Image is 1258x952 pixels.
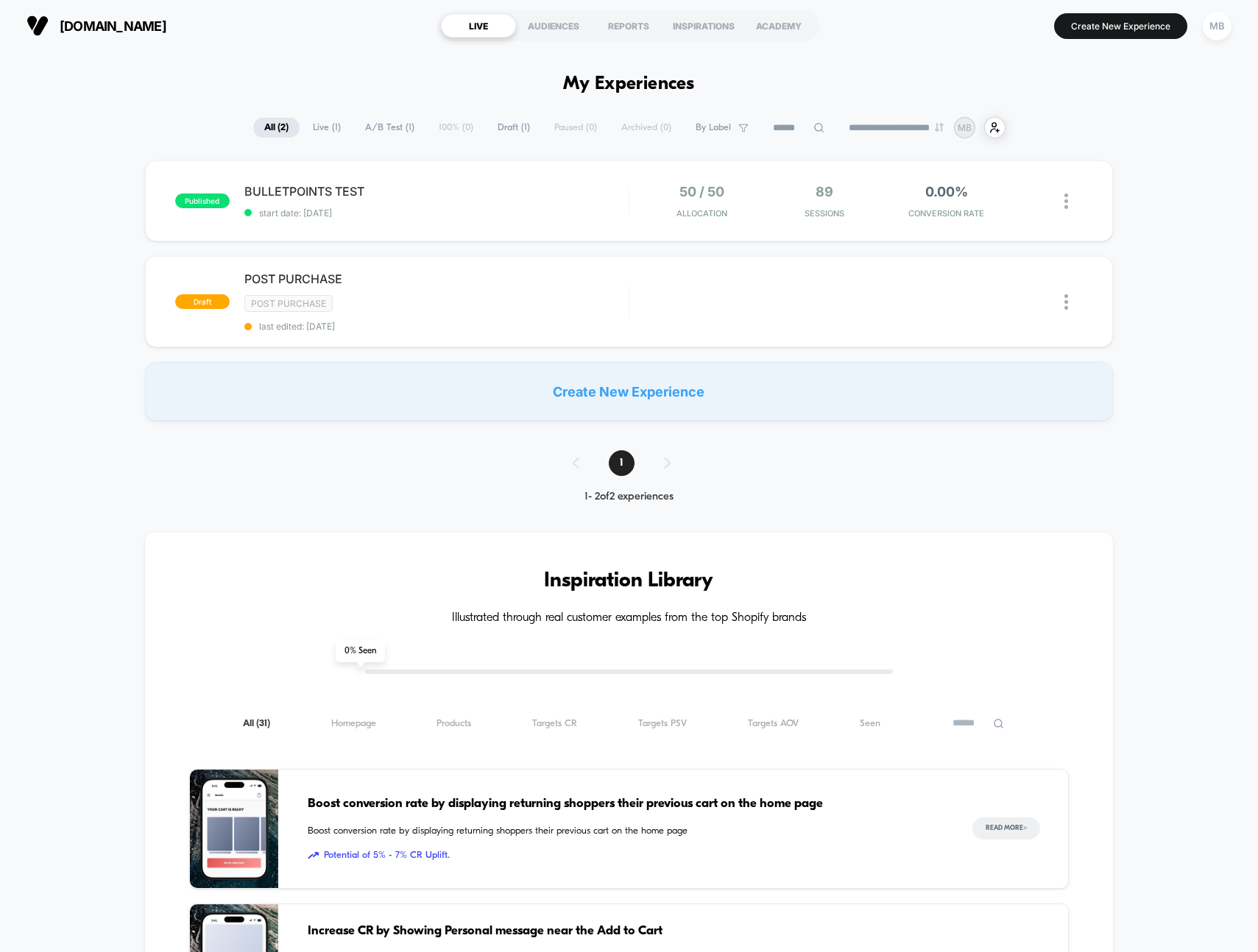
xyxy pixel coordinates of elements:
[243,718,270,729] span: All
[766,208,881,219] span: Sessions
[26,15,49,37] img: Visually logo
[1198,11,1236,41] button: MB
[308,824,944,839] span: Boost conversion rate by displaying returning shoppers their previous cart on the home page
[558,491,700,503] div: 1 - 2 of 2 experiences
[860,718,880,729] span: Seen
[189,569,1070,593] h3: Inspiration Library
[244,207,629,219] span: start date: [DATE]
[935,123,944,132] img: end
[889,208,1004,219] span: CONVERSION RATE
[308,848,944,863] span: Potential of 5% - 7% CR Uplift.
[748,718,799,729] span: Targets AOV
[11,310,634,324] input: Seek
[1064,193,1068,209] img: close
[532,718,577,729] span: Targets CR
[354,118,425,138] span: A/B Test ( 1 )
[816,184,833,199] span: 89
[591,14,666,38] div: REPORTS
[175,294,230,309] span: draft
[1203,12,1232,40] div: MB
[487,118,541,138] span: Draft ( 1 )
[563,74,695,95] h1: My Experiences
[925,184,968,199] span: 0.00%
[22,14,171,38] button: [DOMAIN_NAME]
[253,118,300,138] span: All ( 2 )
[244,184,629,199] span: BULLETPOINTS TEST
[638,718,687,729] span: Targets PSV
[189,611,1070,625] h4: Illustrated through real customer examples from the top Shopify brands
[244,271,629,286] span: POST PURCHASE
[244,321,629,332] span: last edited: [DATE]
[190,770,278,888] img: Boost conversion rate by displaying returning shoppers their previous cart on the home page
[432,333,466,349] div: Current time
[308,795,944,814] span: Boost conversion rate by displaying returning shoppers their previous cart on the home page
[1064,294,1068,310] img: close
[60,18,166,34] span: [DOMAIN_NAME]
[679,184,724,199] span: 50 / 50
[741,14,816,38] div: ACADEMY
[958,122,972,133] p: MB
[7,330,31,353] button: Play, NEW DEMO 2025-VEED.mp4
[437,718,471,729] span: Products
[331,718,376,729] span: Homepage
[516,14,591,38] div: AUDIENCES
[666,14,741,38] div: INSPIRATIONS
[302,118,352,138] span: Live ( 1 )
[536,335,580,349] input: Volume
[609,450,635,476] span: 1
[468,333,507,349] div: Duration
[676,208,727,219] span: Allocation
[256,719,270,728] span: ( 31 )
[696,122,731,133] span: By Label
[175,193,230,208] span: published
[308,922,944,941] span: Increase CR by Showing Personal message near the Add to Cart
[441,14,516,38] div: LIVE
[972,817,1040,839] button: Read More>
[1054,13,1187,39] button: Create New Experience
[244,295,333,312] span: Post Purchase
[145,362,1114,421] div: Create New Experience
[336,640,385,662] span: 0 % Seen
[303,163,339,198] button: Play, NEW DEMO 2025-VEED.mp4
